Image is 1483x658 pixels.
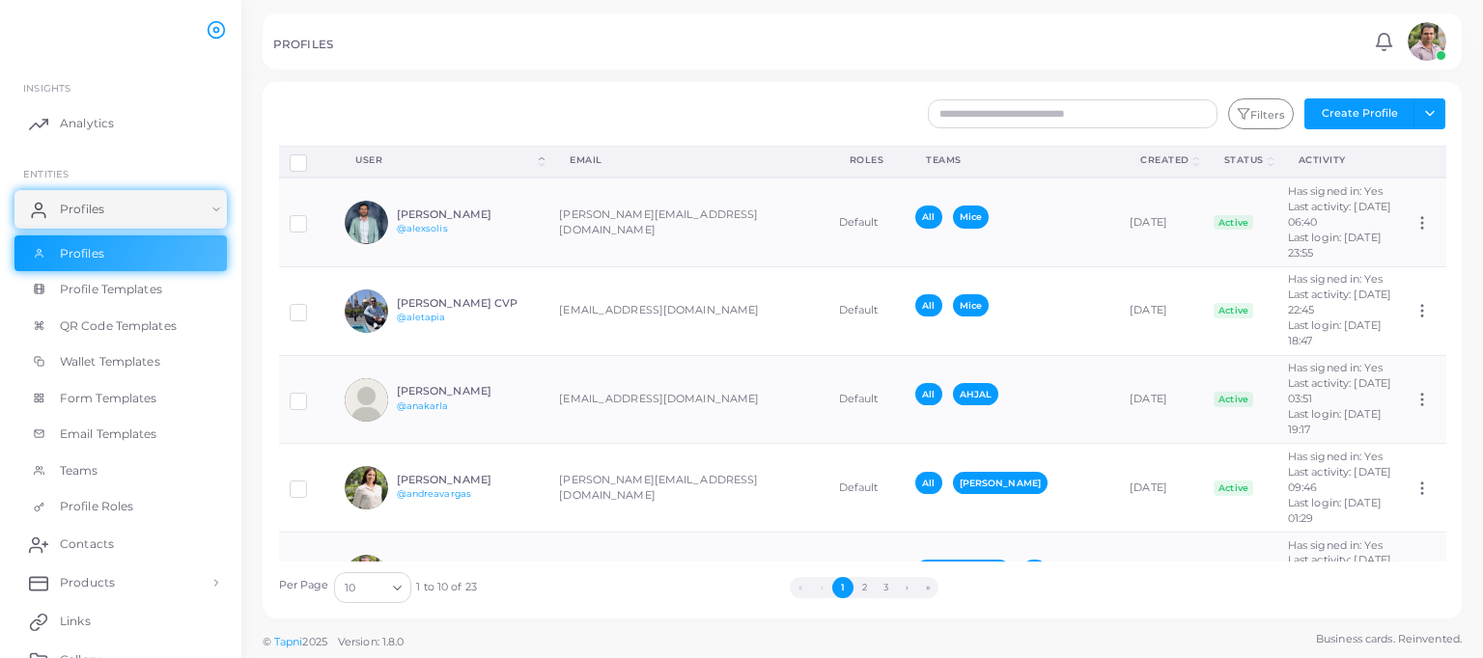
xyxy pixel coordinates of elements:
span: 10 [345,578,355,598]
span: Last login: [DATE] 01:29 [1288,496,1382,525]
img: avatar [345,378,388,422]
ul: Pagination [477,577,1252,598]
span: Last activity: [DATE] 09:46 [1288,465,1391,494]
span: ENTITIES [23,168,69,179]
a: @alexsolis [397,223,448,233]
div: activity [1299,153,1383,167]
td: [EMAIL_ADDRESS][DOMAIN_NAME] [548,355,827,444]
span: AHJAL [953,383,999,405]
h6: [PERSON_NAME] [397,385,539,398]
td: Default [828,355,906,444]
span: QR Code Templates [60,317,177,335]
input: Search for option [357,577,385,598]
span: All [1021,560,1048,582]
span: [PERSON_NAME] [915,560,1010,582]
td: [DATE] [1119,533,1203,621]
span: Profiles [60,245,104,262]
img: avatar [345,201,388,244]
span: Active [1214,215,1254,231]
span: Analytics [60,115,114,132]
span: © [263,634,404,650]
td: [EMAIL_ADDRESS][DOMAIN_NAME] [548,533,827,621]
a: Wallet Templates [14,343,227,380]
a: @aletapia [397,312,446,322]
div: User [355,153,535,167]
a: @andreavargas [397,488,471,499]
th: Row-selection [279,146,335,178]
a: @anakarla [397,400,449,411]
a: Products [14,563,227,602]
span: Business cards. Reinvented. [1316,631,1462,647]
span: Has signed in: Yes [1288,184,1383,198]
div: Teams [926,153,1098,167]
span: Last activity: [DATE] 06:40 [1288,200,1391,229]
a: Analytics [14,104,227,143]
span: Mice [953,206,989,228]
span: Email Templates [60,425,157,443]
img: avatar [345,466,388,509]
td: [PERSON_NAME][EMAIL_ADDRESS][DOMAIN_NAME] [548,178,827,266]
h6: [PERSON_NAME] [397,208,539,221]
span: Last activity: [DATE] 03:51 [1288,376,1391,405]
span: Has signed in: Yes [1288,450,1383,463]
h6: [PERSON_NAME] CVP [397,297,539,310]
span: Has signed in: Yes [1288,538,1383,552]
button: Go to page 2 [853,577,875,598]
td: Default [828,533,906,621]
a: Tapni [274,635,303,648]
span: All [915,383,941,405]
a: Profile Templates [14,271,227,308]
div: Search for option [334,572,411,603]
a: avatar [1402,22,1451,61]
img: avatar [345,555,388,598]
button: Go to page 1 [832,577,853,598]
div: Status [1224,153,1264,167]
span: Last login: [DATE] 19:17 [1288,407,1382,436]
span: Has signed in: Yes [1288,361,1383,374]
span: Profile Roles [60,498,133,515]
a: QR Code Templates [14,308,227,344]
div: Created [1140,153,1189,167]
span: 2025 [302,634,326,650]
span: Mice [953,294,989,316]
span: Last activity: [DATE] 22:45 [1288,288,1391,316]
span: Has signed in: Yes [1288,272,1383,286]
label: Per Page [279,578,329,593]
span: Last login: [DATE] 18:47 [1288,318,1382,347]
a: Profile Roles [14,488,227,525]
a: Form Templates [14,380,227,417]
span: All [915,294,941,316]
a: Email Templates [14,416,227,452]
span: All [915,206,941,228]
td: [DATE] [1119,178,1203,266]
span: [PERSON_NAME] [953,472,1048,494]
td: [EMAIL_ADDRESS][DOMAIN_NAME] [548,266,827,355]
h6: [PERSON_NAME] [397,474,539,486]
a: Profiles [14,190,227,229]
span: Links [60,613,91,630]
button: Filters [1228,98,1294,129]
span: Wallet Templates [60,353,160,370]
a: Links [14,602,227,641]
span: INSIGHTS [23,82,70,94]
td: Default [828,178,906,266]
span: Active [1214,392,1254,407]
td: [PERSON_NAME][EMAIL_ADDRESS][DOMAIN_NAME] [548,444,827,533]
button: Go to last page [917,577,938,598]
span: Active [1214,480,1254,496]
div: Roles [850,153,884,167]
a: Profiles [14,235,227,272]
td: [DATE] [1119,355,1203,444]
button: Create Profile [1304,98,1414,129]
button: Go to page 3 [875,577,896,598]
td: [DATE] [1119,444,1203,533]
a: Teams [14,452,227,489]
td: [DATE] [1119,266,1203,355]
span: Form Templates [60,390,157,407]
td: Default [828,444,906,533]
span: Teams [60,462,98,480]
button: Go to next page [896,577,917,598]
img: avatar [345,289,388,333]
img: avatar [1408,22,1446,61]
span: Products [60,574,115,591]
